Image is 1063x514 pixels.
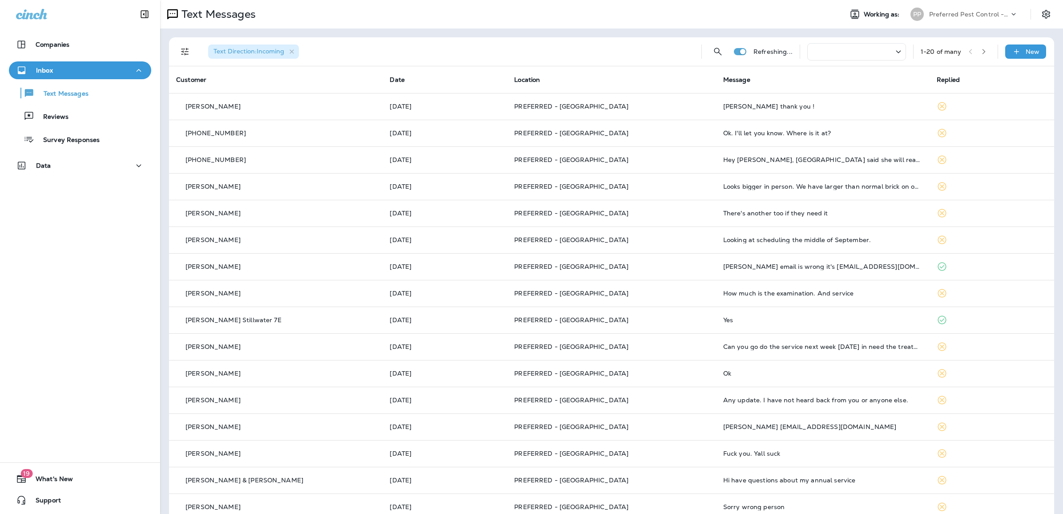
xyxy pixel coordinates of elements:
p: Aug 5, 2025 10:48 AM [390,503,500,510]
div: Text Direction:Incoming [208,45,299,59]
p: Aug 8, 2025 10:06 AM [390,370,500,377]
p: [PERSON_NAME] [185,263,241,270]
button: Filters [176,43,194,61]
p: Aug 8, 2025 01:03 PM [390,316,500,324]
p: [PERSON_NAME] [185,183,241,190]
span: PREFERRED - [GEOGRAPHIC_DATA] [514,182,628,190]
span: PREFERRED - [GEOGRAPHIC_DATA] [514,396,628,404]
span: Date [390,76,405,84]
p: [PERSON_NAME] & [PERSON_NAME] [185,477,303,484]
div: Hey Karla, India said she will reach out to us about the flea treatment on unit 816. She agrees i... [723,156,922,163]
span: Message [723,76,750,84]
span: Working as: [864,11,902,18]
div: Looking at scheduling the middle of September. [723,236,922,243]
p: Aug 7, 2025 12:16 PM [390,397,500,404]
p: Data [36,162,51,169]
span: PREFERRED - [GEOGRAPHIC_DATA] [514,289,628,297]
button: Inbox [9,61,151,79]
p: Inbox [36,67,53,74]
div: There's another too if they need it [723,210,922,217]
span: PREFERRED - [GEOGRAPHIC_DATA] [514,316,628,324]
p: Aug 5, 2025 01:31 PM [390,450,500,457]
p: Aug 21, 2025 12:01 PM [390,130,500,137]
p: Aug 21, 2025 11:29 AM [390,156,500,163]
p: Aug 21, 2025 12:43 PM [390,103,500,110]
span: Location [514,76,540,84]
p: Companies [36,41,69,48]
div: Sorry wrong person [723,503,922,510]
p: [PHONE_NUMBER] [185,156,246,163]
span: PREFERRED - [GEOGRAPHIC_DATA] [514,423,628,431]
button: Survey Responses [9,130,151,149]
p: Survey Responses [34,136,100,145]
p: [PERSON_NAME] [185,343,241,350]
div: PP [910,8,924,21]
div: Looks bigger in person. We have larger than normal brick on our house so hard to tell in pic. [723,183,922,190]
div: Yes [723,316,922,324]
div: Pam Cooper Mzpycoop@gmail.com [723,423,922,430]
span: 19 [20,469,32,478]
p: Aug 12, 2025 04:49 PM [390,236,500,243]
span: PREFERRED - [GEOGRAPHIC_DATA] [514,449,628,457]
p: Aug 5, 2025 04:19 PM [390,423,500,430]
p: Aug 20, 2025 08:41 AM [390,210,500,217]
span: PREFERRED - [GEOGRAPHIC_DATA] [514,129,628,137]
p: Text Messages [35,90,89,98]
div: Fuck you. Yall suck [723,450,922,457]
p: Aug 8, 2025 07:26 PM [390,290,500,297]
span: Text Direction : Incoming [213,47,284,55]
span: PREFERRED - [GEOGRAPHIC_DATA] [514,156,628,164]
p: Aug 8, 2025 10:28 AM [390,343,500,350]
p: [PERSON_NAME] [185,370,241,377]
button: Reviews [9,107,151,125]
p: Preferred Pest Control - Palmetto [929,11,1009,18]
p: [PERSON_NAME] [185,423,241,430]
div: Roger thank you ! [723,103,922,110]
button: Text Messages [9,84,151,102]
p: [PERSON_NAME] [185,450,241,457]
span: PREFERRED - [GEOGRAPHIC_DATA] [514,236,628,244]
div: Ok [723,370,922,377]
span: What's New [27,475,73,486]
button: Search Messages [709,43,727,61]
p: [PERSON_NAME] [185,210,241,217]
button: Collapse Sidebar [132,5,157,23]
p: Aug 5, 2025 12:43 PM [390,477,500,484]
button: 19What's New [9,470,151,488]
button: Companies [9,36,151,53]
div: How much is the examination. And service [723,290,922,297]
p: [PERSON_NAME] [185,236,241,243]
p: [PERSON_NAME] [185,290,241,297]
button: Settings [1038,6,1054,22]
div: Hi have questions about my annual service [723,477,922,484]
span: Replied [937,76,960,84]
span: PREFERRED - [GEOGRAPHIC_DATA] [514,209,628,217]
div: Can you go do the service next week on Tuesday in need the treatment inside too. [723,343,922,350]
p: Text Messages [178,8,256,21]
div: Ok. I'll let you know. Where is it at? [723,130,922,137]
span: PREFERRED - [GEOGRAPHIC_DATA] [514,503,628,511]
p: New [1026,48,1039,55]
p: Reviews [34,113,68,121]
span: PREFERRED - [GEOGRAPHIC_DATA] [514,369,628,377]
p: Refreshing... [753,48,793,55]
span: PREFERRED - [GEOGRAPHIC_DATA] [514,476,628,484]
span: PREFERRED - [GEOGRAPHIC_DATA] [514,343,628,351]
p: [PERSON_NAME] [185,503,241,510]
p: [PERSON_NAME] [185,397,241,404]
p: Aug 12, 2025 09:17 AM [390,263,500,270]
span: Customer [176,76,206,84]
div: Jose barajas email is wrong it's najvero@hotmail.com [723,263,922,270]
span: PREFERRED - [GEOGRAPHIC_DATA] [514,102,628,110]
div: 1 - 20 of many [921,48,962,55]
button: Support [9,491,151,509]
p: Aug 20, 2025 08:54 AM [390,183,500,190]
span: PREFERRED - [GEOGRAPHIC_DATA] [514,263,628,271]
span: Support [27,497,61,507]
p: [PERSON_NAME] [185,103,241,110]
p: [PHONE_NUMBER] [185,130,246,137]
div: Any update. I have not heard back from you or anyone else. [723,397,922,404]
p: [PERSON_NAME] Stillwater 7E [185,316,282,324]
button: Data [9,157,151,174]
